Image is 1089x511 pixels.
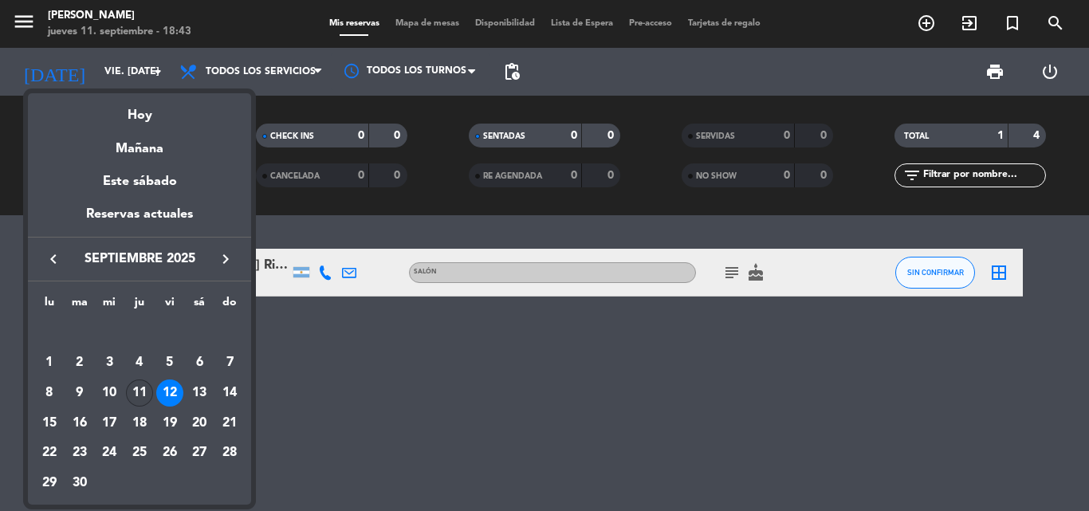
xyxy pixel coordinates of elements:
[44,250,63,269] i: keyboard_arrow_left
[34,438,65,469] td: 22 de septiembre de 2025
[124,438,155,469] td: 25 de septiembre de 2025
[66,349,93,376] div: 2
[185,438,215,469] td: 27 de septiembre de 2025
[66,379,93,407] div: 9
[156,349,183,376] div: 5
[126,439,153,466] div: 25
[96,410,123,437] div: 17
[214,348,245,379] td: 7 de septiembre de 2025
[28,127,251,159] div: Mañana
[216,349,243,376] div: 7
[68,249,211,269] span: septiembre 2025
[66,410,93,437] div: 16
[28,204,251,237] div: Reservas actuales
[126,379,153,407] div: 11
[211,249,240,269] button: keyboard_arrow_right
[126,349,153,376] div: 4
[216,250,235,269] i: keyboard_arrow_right
[186,439,213,466] div: 27
[156,410,183,437] div: 19
[126,410,153,437] div: 18
[34,408,65,438] td: 15 de septiembre de 2025
[65,348,95,379] td: 2 de septiembre de 2025
[94,408,124,438] td: 17 de septiembre de 2025
[214,378,245,408] td: 14 de septiembre de 2025
[96,349,123,376] div: 3
[185,348,215,379] td: 6 de septiembre de 2025
[216,439,243,466] div: 28
[216,410,243,437] div: 21
[214,438,245,469] td: 28 de septiembre de 2025
[185,408,215,438] td: 20 de septiembre de 2025
[155,438,185,469] td: 26 de septiembre de 2025
[36,349,63,376] div: 1
[65,408,95,438] td: 16 de septiembre de 2025
[124,408,155,438] td: 18 de septiembre de 2025
[34,318,245,348] td: SEP.
[186,410,213,437] div: 20
[94,378,124,408] td: 10 de septiembre de 2025
[124,293,155,318] th: jueves
[124,378,155,408] td: 11 de septiembre de 2025
[214,293,245,318] th: domingo
[216,379,243,407] div: 14
[156,439,183,466] div: 26
[39,249,68,269] button: keyboard_arrow_left
[155,378,185,408] td: 12 de septiembre de 2025
[185,293,215,318] th: sábado
[124,348,155,379] td: 4 de septiembre de 2025
[94,293,124,318] th: miércoles
[36,379,63,407] div: 8
[65,438,95,469] td: 23 de septiembre de 2025
[155,408,185,438] td: 19 de septiembre de 2025
[65,378,95,408] td: 9 de septiembre de 2025
[156,379,183,407] div: 12
[36,439,63,466] div: 22
[214,408,245,438] td: 21 de septiembre de 2025
[28,93,251,126] div: Hoy
[96,379,123,407] div: 10
[65,293,95,318] th: martes
[34,348,65,379] td: 1 de septiembre de 2025
[94,348,124,379] td: 3 de septiembre de 2025
[94,438,124,469] td: 24 de septiembre de 2025
[186,379,213,407] div: 13
[186,349,213,376] div: 6
[65,468,95,498] td: 30 de septiembre de 2025
[36,410,63,437] div: 15
[36,470,63,497] div: 29
[34,468,65,498] td: 29 de septiembre de 2025
[185,378,215,408] td: 13 de septiembre de 2025
[155,293,185,318] th: viernes
[96,439,123,466] div: 24
[34,378,65,408] td: 8 de septiembre de 2025
[28,159,251,204] div: Este sábado
[34,293,65,318] th: lunes
[66,439,93,466] div: 23
[66,470,93,497] div: 30
[155,348,185,379] td: 5 de septiembre de 2025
